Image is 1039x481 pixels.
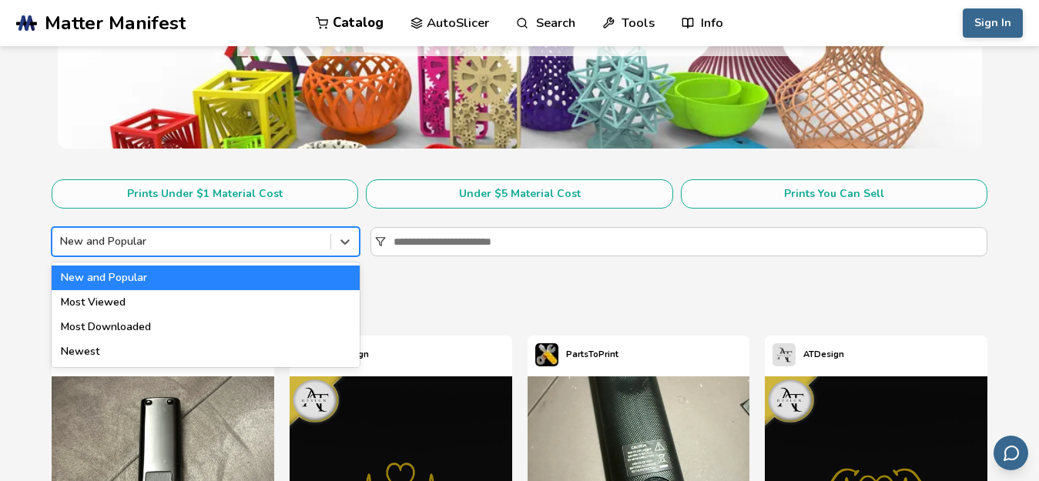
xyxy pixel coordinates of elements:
button: Prints Under $1 Material Cost [52,179,358,209]
span: Matter Manifest [45,12,186,34]
button: Under $5 Material Cost [366,179,672,209]
div: New and Popular [52,266,360,290]
img: ATDesign's profile [773,343,796,366]
div: Most Downloaded [52,315,360,339]
div: Newest [52,339,360,364]
button: Send feedback via email [994,436,1028,470]
button: Sign In [963,8,1023,38]
a: PartsToPrint's profilePartsToPrint [528,336,626,374]
button: Prints You Can Sell [681,179,987,209]
div: Most Viewed [52,290,360,315]
img: PartsToPrint's profile [535,343,558,366]
input: New and PopularNew and PopularMost ViewedMost DownloadedNewest [60,235,63,248]
p: PartsToPrint [566,346,618,362]
p: ATDesign [803,346,844,362]
a: ATDesign's profileATDesign [765,336,852,374]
